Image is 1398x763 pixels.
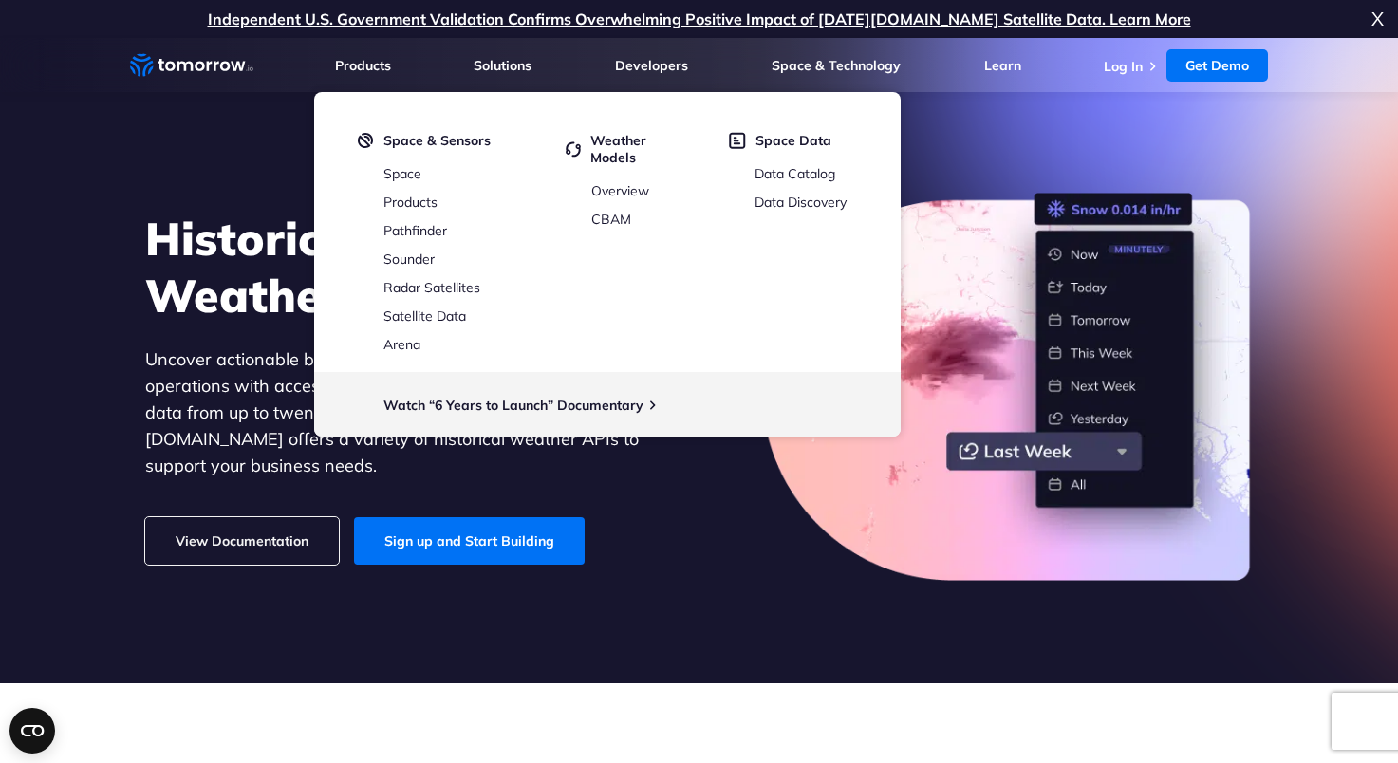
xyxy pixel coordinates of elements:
a: Get Demo [1166,49,1268,82]
a: Independent U.S. Government Validation Confirms Overwhelming Positive Impact of [DATE][DOMAIN_NAM... [208,9,1191,28]
img: cycled.svg [566,132,581,166]
a: CBAM [591,211,631,228]
h1: Historical Weather Data [145,210,667,324]
a: Products [335,57,391,74]
a: Data Discovery [755,194,847,211]
a: Sign up and Start Building [354,517,585,565]
a: Overview [591,182,649,199]
a: Products [383,194,438,211]
a: Home link [130,51,253,80]
a: View Documentation [145,517,339,565]
span: Space & Sensors [383,132,491,149]
button: Open CMP widget [9,708,55,754]
img: historical-weather-data.png.webp [762,193,1254,582]
a: Log In [1104,58,1143,75]
a: Pathfinder [383,222,447,239]
img: satelight.svg [358,132,374,149]
a: Arena [383,336,420,353]
a: Watch “6 Years to Launch” Documentary [383,397,643,414]
a: Learn [984,57,1021,74]
a: Satellite Data [383,307,466,325]
a: Developers [615,57,688,74]
p: Uncover actionable business insights and optimize your operations with access to hourly and daily... [145,346,667,479]
a: Data Catalog [755,165,835,182]
span: Space Data [755,132,831,149]
a: Space & Technology [772,57,901,74]
span: Weather Models [590,132,694,166]
img: space-data.svg [729,132,746,149]
a: Space [383,165,421,182]
a: Radar Satellites [383,279,480,296]
a: Sounder [383,251,435,268]
a: Solutions [474,57,531,74]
